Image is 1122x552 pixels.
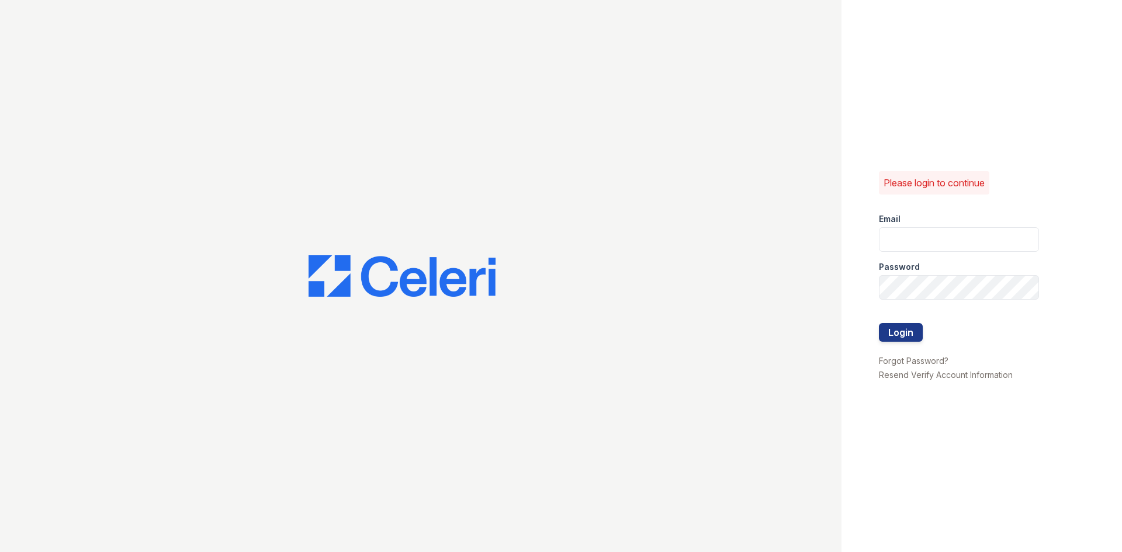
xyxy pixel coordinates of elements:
label: Email [879,213,901,225]
a: Forgot Password? [879,356,948,366]
label: Password [879,261,920,273]
img: CE_Logo_Blue-a8612792a0a2168367f1c8372b55b34899dd931a85d93a1a3d3e32e68fde9ad4.png [309,255,496,297]
button: Login [879,323,923,342]
a: Resend Verify Account Information [879,370,1013,380]
p: Please login to continue [884,176,985,190]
